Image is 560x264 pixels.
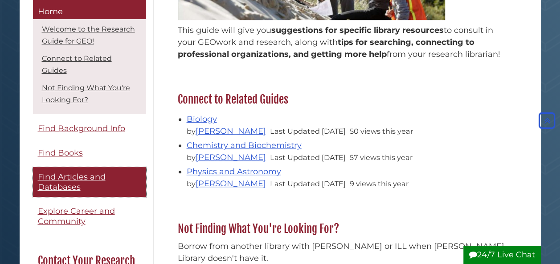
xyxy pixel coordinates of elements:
span: to consult in your GEO [178,25,493,47]
button: 24/7 Live Chat [463,246,541,264]
a: Find Books [33,143,146,163]
span: Last Updated [DATE] [270,179,346,188]
span: This guide will give you [178,25,271,35]
a: Welcome to the Research Guide for GEO! [42,25,135,46]
span: Find Background Info [38,124,125,134]
span: suggestions for specific library resources [271,25,444,35]
a: Physics and Astronomy [187,167,281,176]
a: Back to Top [536,116,558,126]
a: Chemistry and Biochemistry [187,140,302,150]
span: Home [38,7,63,16]
span: from your research librarian! [387,49,500,59]
span: by [187,179,268,188]
a: Find Background Info [33,119,146,139]
h2: Not Finding What You're Looking For? [173,222,514,236]
a: [PERSON_NAME] [196,179,266,188]
span: Explore Career and Community [38,207,115,227]
a: Find Articles and Databases [33,168,146,197]
a: [PERSON_NAME] [196,152,266,162]
span: by [187,127,268,136]
span: 50 views this year [350,127,413,136]
span: 57 views this year [350,153,413,162]
a: Biology [187,114,217,124]
span: 9 views this year [350,179,409,188]
span: Last Updated [DATE] [270,127,346,136]
a: Not Finding What You're Looking For? [42,84,130,104]
h2: Connect to Related Guides [173,92,514,107]
span: Find Books [38,148,83,158]
span: by [187,153,268,162]
span: work and research, along with [216,37,338,47]
span: Last Updated [DATE] [270,153,346,162]
a: [PERSON_NAME] [196,126,266,136]
a: Explore Career and Community [33,202,146,232]
a: Connect to Related Guides [42,55,112,75]
span: tips for searching, connecting to professional organizations, and getting more help [178,37,474,59]
span: Find Articles and Databases [38,172,106,192]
